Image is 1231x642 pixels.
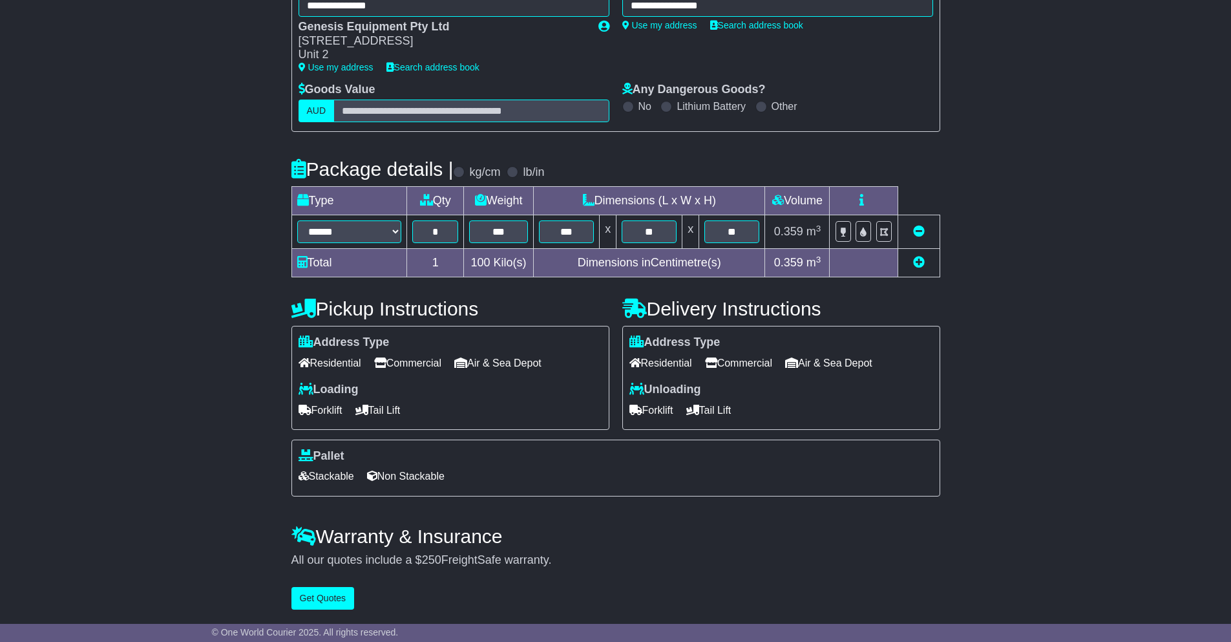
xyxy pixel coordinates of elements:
[299,400,342,420] span: Forklift
[299,20,585,34] div: Genesis Equipment Pty Ltd
[299,48,585,62] div: Unit 2
[454,353,542,373] span: Air & Sea Depot
[705,353,772,373] span: Commercial
[299,62,374,72] a: Use my address
[622,20,697,30] a: Use my address
[291,187,407,215] td: Type
[622,83,766,97] label: Any Dangerous Goods?
[291,298,609,319] h4: Pickup Instructions
[600,215,616,249] td: x
[386,62,479,72] a: Search address book
[816,224,821,233] sup: 3
[291,587,355,610] button: Get Quotes
[212,627,399,637] span: © One World Courier 2025. All rights reserved.
[291,553,940,568] div: All our quotes include a $ FreightSafe warranty.
[299,336,390,350] label: Address Type
[407,249,464,277] td: 1
[806,225,821,238] span: m
[471,256,490,269] span: 100
[629,400,673,420] span: Forklift
[785,353,872,373] span: Air & Sea Depot
[682,215,699,249] td: x
[367,466,445,486] span: Non Stackable
[374,353,441,373] span: Commercial
[291,526,940,547] h4: Warranty & Insurance
[299,383,359,397] label: Loading
[913,225,925,238] a: Remove this item
[299,34,585,48] div: [STREET_ADDRESS]
[765,187,830,215] td: Volume
[816,255,821,264] sup: 3
[534,249,765,277] td: Dimensions in Centimetre(s)
[299,83,375,97] label: Goods Value
[534,187,765,215] td: Dimensions (L x W x H)
[407,187,464,215] td: Qty
[422,553,441,566] span: 250
[464,249,534,277] td: Kilo(s)
[523,166,544,180] label: lb/in
[291,158,454,180] h4: Package details |
[355,400,401,420] span: Tail Lift
[806,256,821,269] span: m
[677,100,746,112] label: Lithium Battery
[913,256,925,269] a: Add new item
[638,100,651,112] label: No
[629,336,721,350] label: Address Type
[774,256,803,269] span: 0.359
[622,298,940,319] h4: Delivery Instructions
[299,449,344,464] label: Pallet
[686,400,731,420] span: Tail Lift
[469,166,500,180] label: kg/cm
[629,353,692,373] span: Residential
[710,20,803,30] a: Search address book
[299,353,361,373] span: Residential
[629,383,701,397] label: Unloading
[772,100,797,112] label: Other
[299,100,335,122] label: AUD
[291,249,407,277] td: Total
[464,187,534,215] td: Weight
[299,466,354,486] span: Stackable
[774,225,803,238] span: 0.359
